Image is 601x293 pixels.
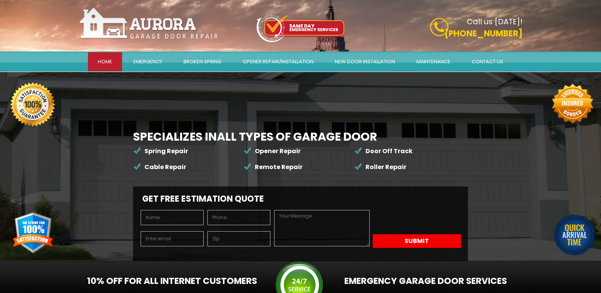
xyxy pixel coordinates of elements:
a: New door installation [325,52,405,71]
button: Submit [373,234,461,248]
a: Opener Repair/Installation [233,52,323,71]
li: Remote Repair [243,159,354,175]
input: Name [141,210,204,225]
h2: Get Free Estimation Quote [137,194,464,204]
li: Opener Repair [243,143,354,159]
input: Zip [207,231,270,246]
li: Spring Repair [133,143,244,159]
b: Specializes in [133,128,377,145]
h2: 10% OFF For All Internet Customers [79,276,257,287]
input: Phone [207,210,270,225]
img: Aurora.png [79,7,219,40]
li: Cable Repair [133,159,244,175]
img: icon-top.png [257,14,344,42]
input: Enter email [141,231,204,246]
b: Call us [DATE]! [467,16,523,27]
a: Emergency [124,52,172,71]
li: Roller Repair [354,159,465,175]
span: All Types of Garage Door [217,128,377,145]
a: Contact Us [462,52,513,71]
a: Broken Spring [174,52,231,71]
h2: Emergency Garage Door services [344,276,523,287]
li: Door Off Track [354,143,465,159]
a: Home [88,52,122,71]
iframe: reCAPTCHA [373,210,461,233]
a: Call us [DATE]! [PHONE_NUMBER] [382,18,523,40]
a: Maintenance [406,52,460,71]
p: [PHONE_NUMBER] [382,27,523,40]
